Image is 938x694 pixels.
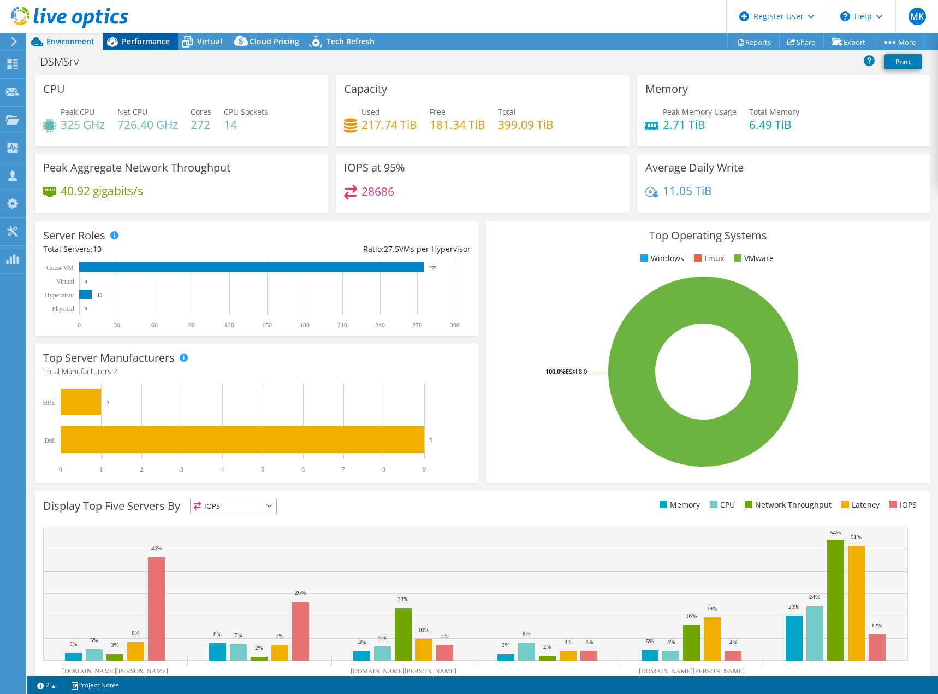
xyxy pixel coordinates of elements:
[191,107,211,117] span: Cores
[382,466,385,473] text: 8
[545,367,566,375] tspan: 100.0%
[151,545,162,551] text: 46%
[61,119,105,131] h4: 325 GHz
[117,107,147,117] span: Net CPU
[823,33,874,50] a: Export
[78,321,81,329] text: 0
[90,637,98,643] text: 5%
[809,593,820,600] text: 24%
[43,83,65,95] h3: CPU
[502,642,510,648] text: 3%
[43,230,105,242] h3: Server Roles
[450,321,460,329] text: 300
[657,499,700,511] li: Memory
[645,162,744,174] h3: Average Daily Write
[397,596,408,602] text: 23%
[887,499,917,511] li: IOPS
[213,631,222,637] text: 8%
[361,185,394,197] h4: 28686
[44,437,56,444] text: Dell
[788,603,799,610] text: 20%
[498,119,554,131] h4: 399.09 TiB
[188,321,195,329] text: 90
[423,466,426,473] text: 9
[191,499,276,513] span: IOPS
[430,107,446,117] span: Free
[46,264,74,272] text: Guest VM
[45,291,74,299] text: Hypervisor
[234,632,242,638] text: 7%
[180,466,183,473] text: 3
[884,54,922,69] a: Print
[418,626,429,633] text: 10%
[384,244,399,254] span: 27.5
[59,466,62,473] text: 0
[197,36,222,46] span: Virtual
[250,36,299,46] span: Cloud Pricing
[132,630,140,636] text: 8%
[729,639,738,645] text: 4%
[909,8,926,25] span: MK
[523,630,531,637] text: 8%
[61,107,94,117] span: Peak CPU
[114,321,120,329] text: 30
[686,613,697,619] text: 16%
[261,466,264,473] text: 5
[495,230,922,242] h3: Top Operating Systems
[707,605,717,611] text: 19%
[874,33,924,50] a: More
[46,36,94,46] span: Environment
[151,321,158,329] text: 60
[52,305,74,313] text: Physical
[851,533,862,540] text: 51%
[300,321,310,329] text: 180
[255,644,263,651] text: 2%
[707,499,735,511] li: CPU
[441,632,449,639] text: 7%
[85,279,87,284] text: 0
[224,107,268,117] span: CPU Sockets
[839,499,880,511] li: Latency
[430,119,485,131] h4: 181.34 TiB
[361,119,417,131] h4: 217.74 TiB
[191,119,211,131] h4: 272
[639,667,745,675] text: [DOMAIN_NAME][PERSON_NAME]
[749,119,799,131] h4: 6.49 TiB
[645,83,688,95] h3: Memory
[262,321,272,329] text: 150
[358,639,366,645] text: 4%
[301,466,305,473] text: 6
[412,321,422,329] text: 270
[117,119,178,131] h4: 726.40 GHz
[727,33,780,50] a: Reports
[111,642,119,648] text: 3%
[43,162,230,174] h3: Peak Aggregate Network Throughput
[871,622,882,628] text: 12%
[667,638,675,645] text: 4%
[585,638,593,645] text: 4%
[566,367,587,375] tspan: ESXi 8.0
[106,399,110,405] text: 1
[43,366,471,378] h4: Total Manufacturers:
[221,466,224,473] text: 4
[257,243,470,255] div: Ratio: VMs per Hypervisor
[361,107,380,117] span: Used
[429,265,437,270] text: 275
[43,243,257,255] div: Total Servers:
[63,678,127,692] a: Project Notes
[344,162,405,174] h3: IOPS at 95%
[56,278,75,285] text: Virtual
[342,466,345,473] text: 7
[638,252,684,264] li: Windows
[646,638,654,644] text: 5%
[691,252,724,264] li: Linux
[43,352,175,364] h3: Top Server Manufacturers
[93,244,102,254] span: 10
[97,292,103,298] text: 10
[140,466,143,473] text: 2
[224,321,234,329] text: 120
[749,107,799,117] span: Total Memory
[565,638,573,645] text: 4%
[344,83,387,95] h3: Capacity
[122,36,170,46] span: Performance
